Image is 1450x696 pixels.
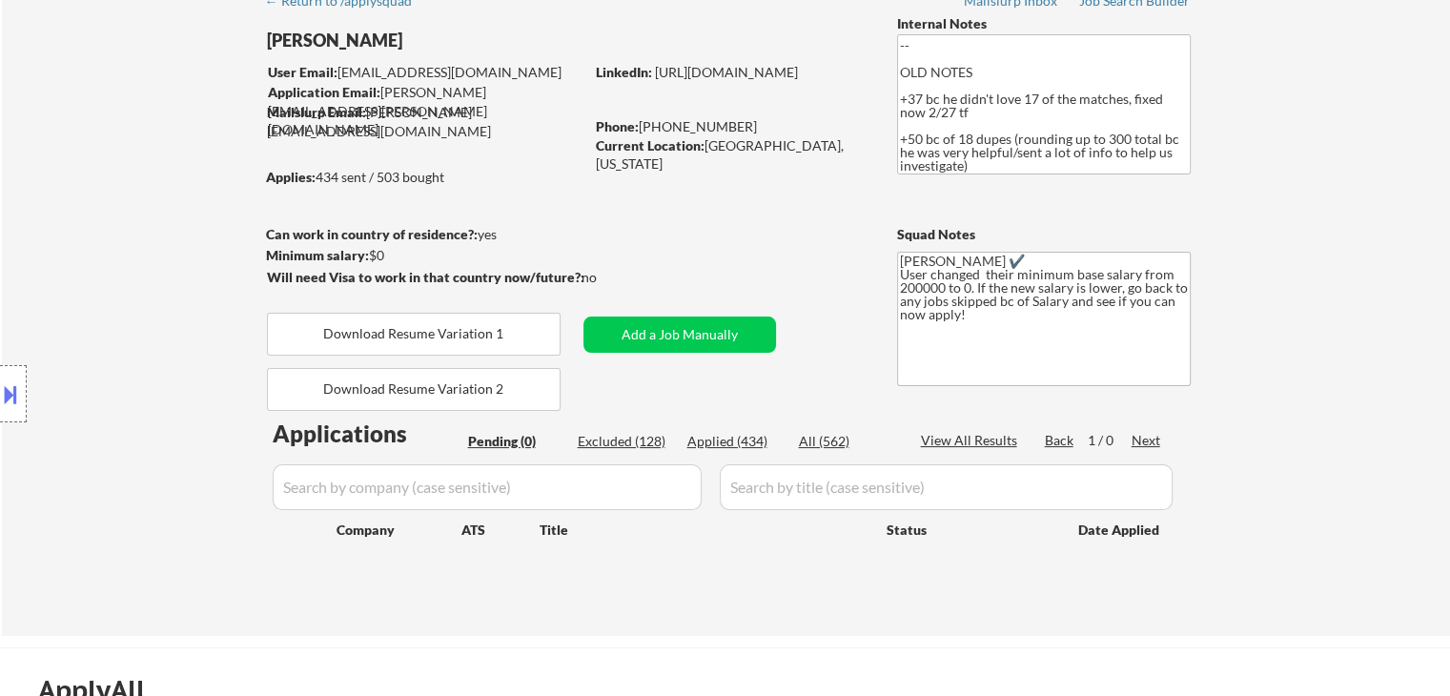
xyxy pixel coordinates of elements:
input: Search by company (case sensitive) [273,464,702,510]
div: All (562) [799,432,894,451]
div: Squad Notes [897,225,1191,244]
a: [URL][DOMAIN_NAME] [655,64,798,80]
div: View All Results [921,431,1023,450]
button: Download Resume Variation 1 [267,313,561,356]
strong: Current Location: [596,137,705,154]
div: 434 sent / 503 bought [266,168,583,187]
div: [PERSON_NAME][EMAIL_ADDRESS][PERSON_NAME][DOMAIN_NAME] [268,83,583,139]
div: Status [887,512,1051,546]
div: 1 / 0 [1088,431,1132,450]
div: Applications [273,422,461,445]
strong: Can work in country of residence?: [266,226,478,242]
button: Add a Job Manually [583,317,776,353]
strong: User Email: [268,64,337,80]
div: [GEOGRAPHIC_DATA], [US_STATE] [596,136,866,174]
strong: Mailslurp Email: [267,104,366,120]
strong: Application Email: [268,84,380,100]
div: $0 [266,246,583,265]
div: Internal Notes [897,14,1191,33]
div: Company [337,521,461,540]
div: [PERSON_NAME] [267,29,659,52]
strong: LinkedIn: [596,64,652,80]
div: no [582,268,636,287]
div: Title [540,521,868,540]
button: Download Resume Variation 2 [267,368,561,411]
div: Date Applied [1078,521,1162,540]
div: ATS [461,521,540,540]
div: yes [266,225,578,244]
div: [PERSON_NAME][EMAIL_ADDRESS][DOMAIN_NAME] [267,103,583,140]
div: Applied (434) [687,432,783,451]
div: Pending (0) [468,432,563,451]
div: Next [1132,431,1162,450]
div: [PHONE_NUMBER] [596,117,866,136]
strong: Will need Visa to work in that country now/future?: [267,269,584,285]
strong: Phone: [596,118,639,134]
div: Back [1045,431,1075,450]
input: Search by title (case sensitive) [720,464,1173,510]
div: Excluded (128) [578,432,673,451]
div: [EMAIL_ADDRESS][DOMAIN_NAME] [268,63,583,82]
